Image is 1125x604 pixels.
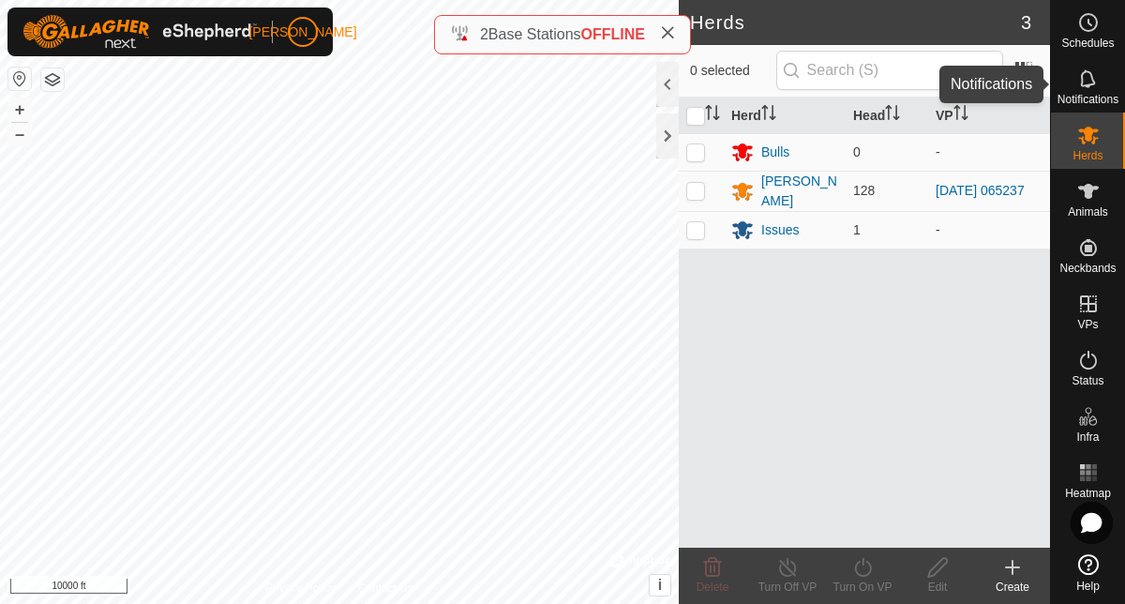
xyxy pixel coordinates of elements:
span: 3 [1021,8,1031,37]
span: Infra [1076,431,1099,443]
th: Head [846,98,928,134]
span: Delete [697,581,729,594]
button: i [650,575,670,596]
span: OFFLINE [581,26,645,42]
span: i [658,577,662,593]
span: 0 selected [690,61,776,81]
a: [DATE] 065237 [936,183,1025,198]
span: Herds [1072,150,1102,161]
div: Turn On VP [825,579,900,596]
p-sorticon: Activate to sort [885,108,900,123]
div: Turn Off VP [750,579,825,596]
a: Help [1051,547,1125,599]
span: 128 [853,183,875,198]
span: 0 [853,144,861,159]
a: Privacy Policy [265,580,336,596]
td: - [928,133,1050,171]
span: Base Stations [488,26,581,42]
td: - [928,211,1050,249]
span: Status [1072,375,1103,386]
div: Bulls [761,143,789,162]
p-sorticon: Activate to sort [761,108,776,123]
span: Help [1076,581,1100,592]
button: – [8,123,31,145]
input: Search (S) [776,51,1003,90]
div: Create [975,579,1050,596]
th: VP [928,98,1050,134]
a: Contact Us [358,580,413,596]
div: Edit [900,579,975,596]
img: Gallagher Logo [22,15,257,49]
span: VPs [1077,319,1098,330]
span: Animals [1068,206,1108,218]
button: + [8,98,31,121]
h2: Herds [690,11,1021,34]
div: Issues [761,220,799,240]
span: 2 [480,26,488,42]
span: [PERSON_NAME] [248,23,356,42]
p-sorticon: Activate to sort [705,108,720,123]
button: Reset Map [8,68,31,90]
p-sorticon: Activate to sort [953,108,968,123]
span: Schedules [1061,38,1114,49]
span: Neckbands [1059,263,1116,274]
div: [PERSON_NAME] [761,172,838,211]
th: Herd [724,98,846,134]
span: Notifications [1057,94,1118,105]
button: Map Layers [41,68,64,91]
span: 1 [853,222,861,237]
span: Heatmap [1065,488,1111,499]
